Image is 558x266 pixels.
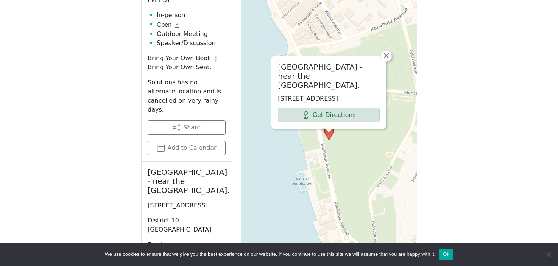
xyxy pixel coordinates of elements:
[105,250,435,258] span: We use cookies to ensure that we give you the best experience on our website. If you continue to ...
[148,216,226,234] p: District 10 - [GEOGRAPHIC_DATA]
[382,51,390,60] span: ×
[148,168,226,195] h2: [GEOGRAPHIC_DATA] - near the [GEOGRAPHIC_DATA].
[148,201,226,210] p: [STREET_ADDRESS]
[439,249,453,260] button: Ok
[545,250,552,258] span: No
[157,30,226,39] li: Outdoor Meeting
[278,94,380,103] p: [STREET_ADDRESS]
[148,141,226,155] button: Add to Calendar
[148,120,226,135] button: Share
[157,20,171,30] span: Open
[278,62,380,90] h2: [GEOGRAPHIC_DATA] - near the [GEOGRAPHIC_DATA].
[157,20,179,30] button: Open
[148,54,226,72] p: Bring Your Own Book || Bring Your Own Seat.
[380,50,392,62] a: Close popup
[278,108,380,122] a: Get Directions
[148,78,226,114] p: Solutions has no alternate location and is cancelled on very rainy days.
[157,39,226,48] li: Speaker/Discussion
[157,11,226,20] li: In-person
